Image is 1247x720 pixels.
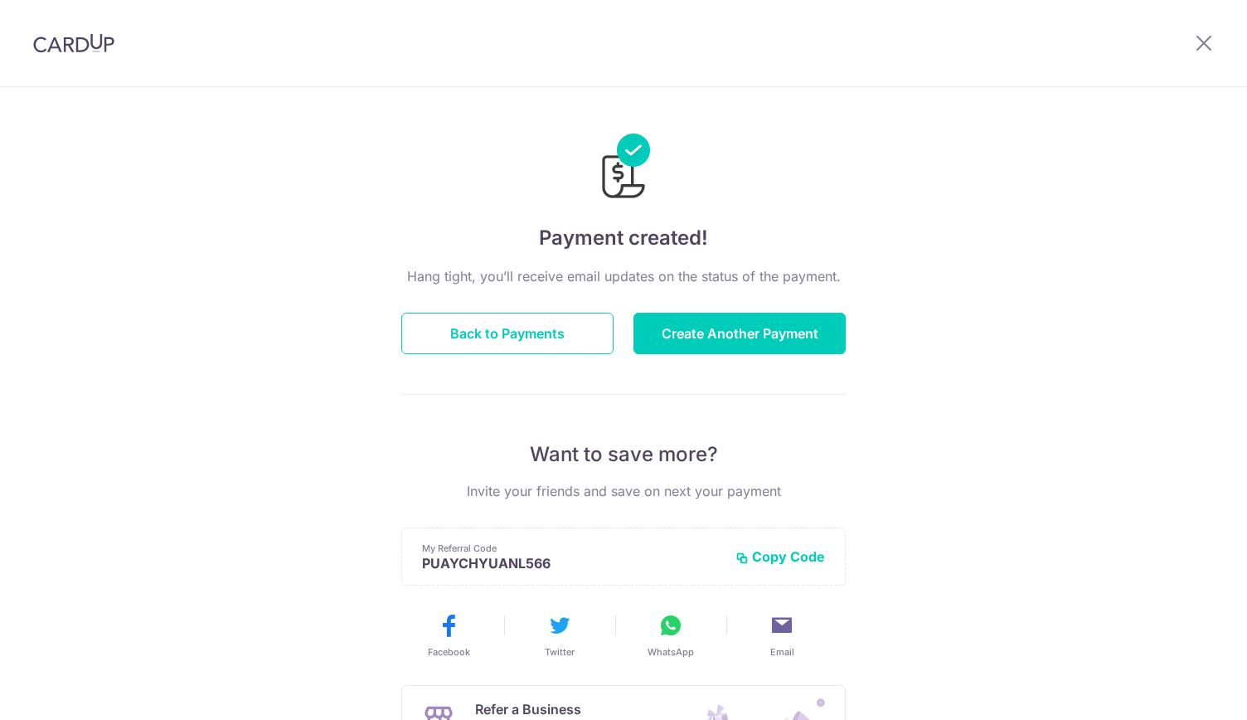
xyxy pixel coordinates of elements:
[622,612,720,659] button: WhatsApp
[475,699,657,719] p: Refer a Business
[428,645,470,659] span: Facebook
[733,612,831,659] button: Email
[511,612,609,659] button: Twitter
[33,33,114,53] img: CardUp
[401,313,614,354] button: Back to Payments
[422,542,722,555] p: My Referral Code
[770,645,794,659] span: Email
[401,266,846,286] p: Hang tight, you’ll receive email updates on the status of the payment.
[401,441,846,468] p: Want to save more?
[401,223,846,253] h4: Payment created!
[545,645,575,659] span: Twitter
[735,548,825,565] button: Copy Code
[633,313,846,354] button: Create Another Payment
[648,645,694,659] span: WhatsApp
[401,481,846,501] p: Invite your friends and save on next your payment
[597,134,650,203] img: Payments
[422,555,722,572] p: PUAYCHYUANL566
[400,612,497,659] button: Facebook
